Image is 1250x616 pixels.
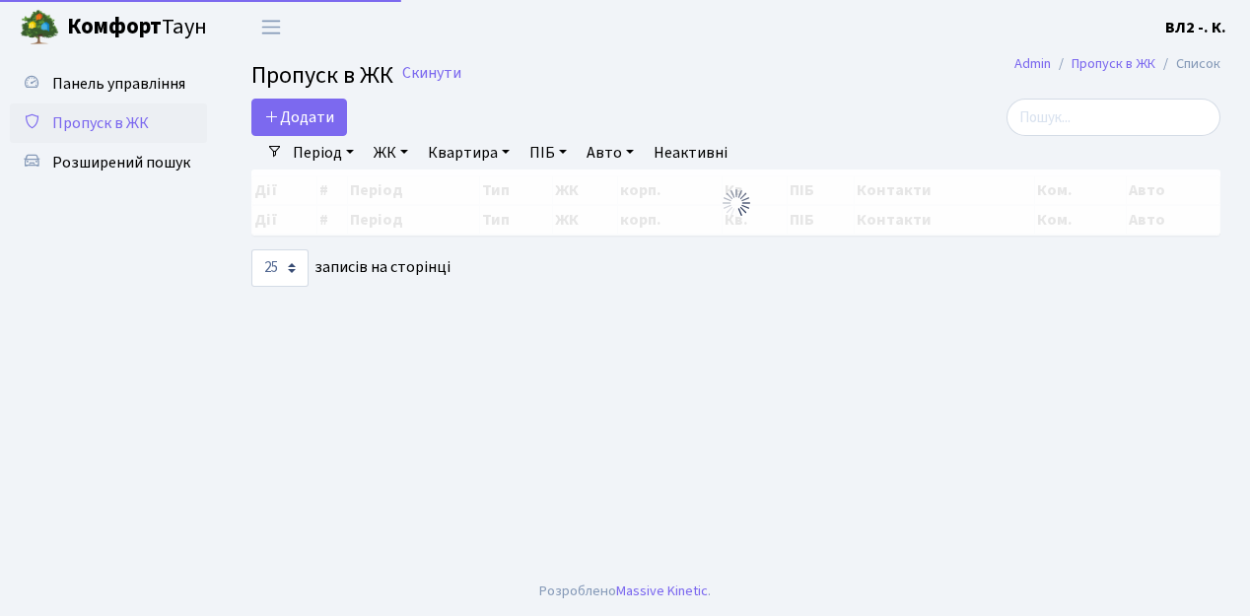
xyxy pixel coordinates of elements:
span: Розширений пошук [52,152,190,173]
a: Пропуск в ЖК [10,103,207,143]
a: Квартира [420,136,518,170]
img: Обробка... [721,187,752,219]
b: Комфорт [67,11,162,42]
a: Admin [1014,53,1051,74]
input: Пошук... [1007,99,1220,136]
a: Massive Kinetic [616,581,708,601]
a: Період [285,136,362,170]
img: logo.png [20,8,59,47]
a: Авто [579,136,642,170]
nav: breadcrumb [985,43,1250,85]
li: Список [1155,53,1220,75]
span: Пропуск в ЖК [52,112,149,134]
a: ПІБ [521,136,575,170]
label: записів на сторінці [251,249,451,287]
select: записів на сторінці [251,249,309,287]
span: Пропуск в ЖК [251,58,393,93]
a: Неактивні [646,136,735,170]
span: Таун [67,11,207,44]
a: Пропуск в ЖК [1072,53,1155,74]
span: Панель управління [52,73,185,95]
b: ВЛ2 -. К. [1165,17,1226,38]
button: Переключити навігацію [246,11,296,43]
a: Панель управління [10,64,207,103]
a: ВЛ2 -. К. [1165,16,1226,39]
a: Додати [251,99,347,136]
span: Додати [264,106,334,128]
a: Розширений пошук [10,143,207,182]
div: Розроблено . [539,581,711,602]
a: Скинути [402,64,461,83]
a: ЖК [366,136,416,170]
